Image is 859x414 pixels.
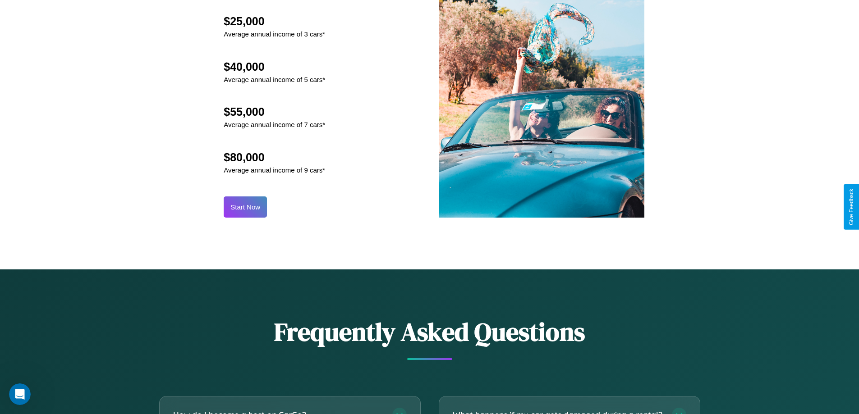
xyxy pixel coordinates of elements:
[9,383,31,405] iframe: Intercom live chat
[224,15,325,28] h2: $25,000
[159,314,700,349] h2: Frequently Asked Questions
[224,164,325,176] p: Average annual income of 9 cars*
[848,189,854,225] div: Give Feedback
[224,28,325,40] p: Average annual income of 3 cars*
[224,196,267,218] button: Start Now
[224,118,325,131] p: Average annual income of 7 cars*
[224,60,325,73] h2: $40,000
[224,73,325,86] p: Average annual income of 5 cars*
[224,151,325,164] h2: $80,000
[224,105,325,118] h2: $55,000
